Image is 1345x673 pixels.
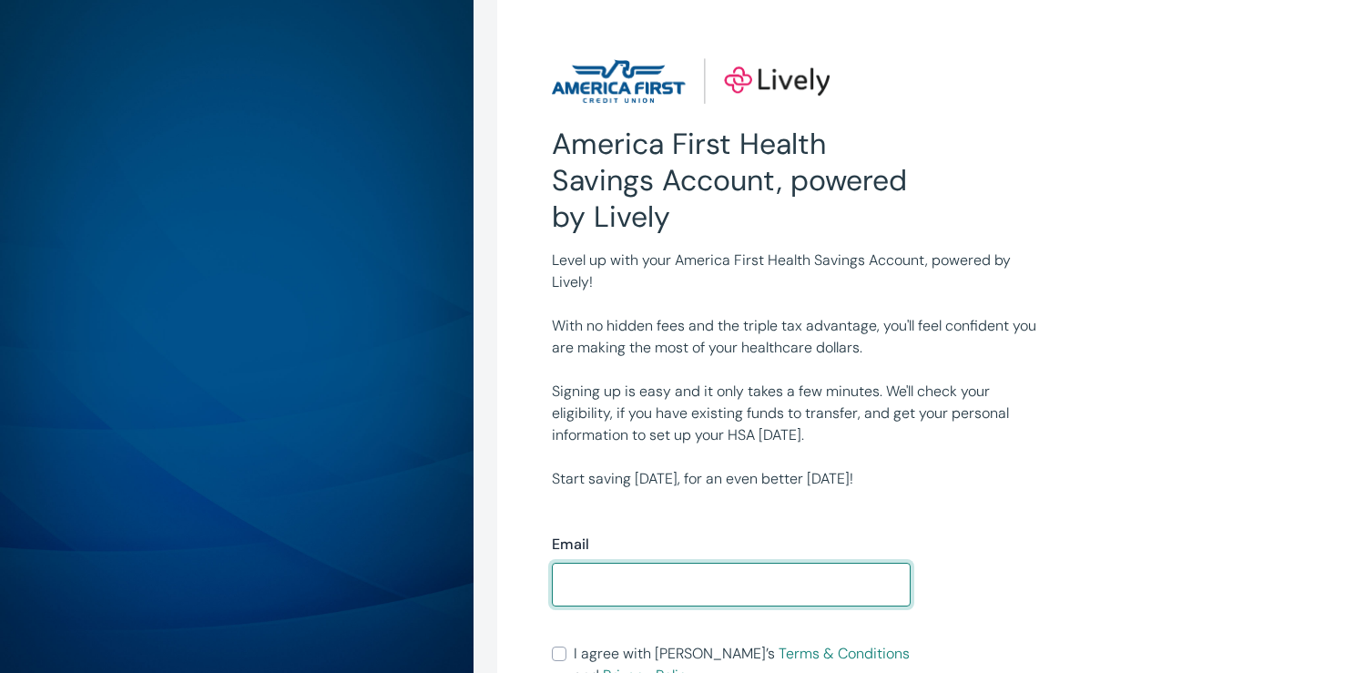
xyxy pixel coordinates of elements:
p: With no hidden fees and the triple tax advantage, you'll feel confident you are making the most o... [552,315,1036,359]
h2: America First Health Savings Account, powered by Lively [552,126,910,235]
a: Terms & Conditions [779,644,910,663]
p: Start saving [DATE], for an even better [DATE]! [552,468,1036,490]
p: Level up with your America First Health Savings Account, powered by Lively! [552,250,1036,293]
p: Signing up is easy and it only takes a few minutes. We'll check your eligibility, if you have exi... [552,381,1036,446]
label: Email [552,534,589,556]
img: Lively [552,58,829,104]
